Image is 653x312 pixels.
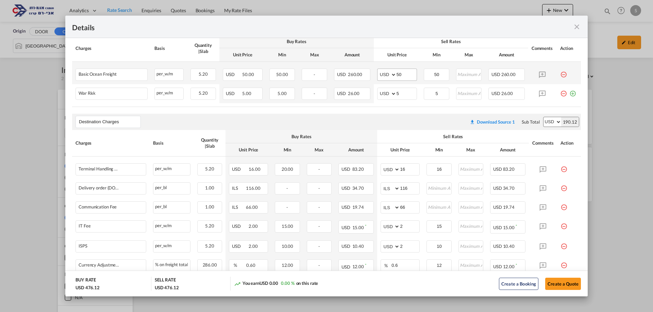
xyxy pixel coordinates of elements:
[459,260,483,270] input: Maximum Amount
[459,221,483,231] input: Maximum Amount
[76,277,96,285] div: BUY RATE
[76,140,146,146] div: Charges
[199,71,208,77] span: 5.20
[153,183,190,191] div: per_bl
[223,38,370,44] div: Buy Rates
[232,204,245,210] span: ILS
[557,35,581,61] th: Action
[341,166,351,172] span: USD
[457,69,481,79] input: Maximum Amount
[503,225,515,230] span: 15.00
[427,183,451,193] input: Minimum Amount
[560,163,567,170] md-icon: icon-minus-circle-outline red-400-fg pt-7
[337,72,347,77] span: USD
[259,280,278,286] span: USD 0.00
[427,164,451,174] input: Minimum Amount
[522,119,539,125] div: Sub Total
[246,185,260,191] span: 116.00
[286,204,288,210] span: -
[190,42,216,54] div: Quantity | Slab
[493,264,502,270] span: USD
[365,263,366,267] sup: Minimum amount
[155,277,176,285] div: SELL RATE
[516,224,517,228] sup: Minimum amount
[560,88,567,94] md-icon: icon-minus-circle-outline red-400-fg pt-7
[341,225,351,230] span: USD
[318,262,320,268] span: -
[400,202,419,212] input: 66
[528,35,557,61] th: Comments
[278,91,287,96] span: 5.00
[155,285,179,291] div: USD 476.12
[377,38,525,44] div: Sell Rates
[72,22,530,31] div: Details
[271,143,303,157] th: Min
[341,185,351,191] span: USD
[487,143,529,157] th: Amount
[561,117,579,127] div: 190.12
[318,243,320,249] span: -
[242,91,251,96] span: 5.00
[545,278,581,290] button: Create a Quote
[466,119,518,125] div: Download original source rate sheet
[352,204,364,210] span: 19.74
[155,69,183,77] div: per_w/m
[491,91,500,96] span: USD
[249,243,258,249] span: 2.00
[384,260,388,271] div: %
[205,185,214,190] span: 1.00
[485,48,528,61] th: Amount
[397,69,417,79] input: 50
[203,262,217,268] span: 286.00
[219,48,266,61] th: Unit Price
[153,260,190,268] div: % on freight total
[569,88,576,94] md-icon: icon-plus-circle-outline green-400-fg
[298,48,331,61] th: Max
[493,185,502,191] span: USD
[282,262,294,268] span: 12.00
[501,72,516,77] span: 260.00
[249,223,258,229] span: 2.00
[348,91,360,96] span: 26.00
[427,202,451,212] input: Minimum Amount
[266,48,298,61] th: Min
[400,164,419,174] input: 16
[560,220,567,227] md-icon: icon-minus-circle-outline red-400-fg pt-7
[424,69,449,79] input: Minimum Amount
[318,204,320,210] span: -
[314,91,315,96] span: -
[65,16,588,296] md-dialog: Port of ...
[226,91,241,96] span: USD
[155,88,183,96] div: per_w/m
[79,243,87,249] div: ISPS
[153,221,190,229] div: per_w/m
[153,202,190,210] div: per_bl
[348,72,362,77] span: 260.00
[529,130,557,157] th: Comments
[424,88,449,98] input: Minimum Amount
[503,264,515,270] span: 12.00
[76,45,148,51] div: Charges
[318,223,320,229] span: -
[282,166,294,172] span: 20.00
[427,221,451,231] input: Minimum Amount
[352,166,364,172] span: 83.20
[232,223,248,229] span: USD
[477,119,515,125] div: Download Source 1
[79,117,140,127] input: Leg Name
[303,143,335,157] th: Max
[352,185,364,191] span: 34.70
[232,185,245,191] span: ILS
[501,91,513,96] span: 26.00
[153,140,190,146] div: Basis
[455,143,487,157] th: Max
[352,225,364,230] span: 15.00
[335,143,377,157] th: Amount
[560,69,567,75] md-icon: icon-minus-circle-outline red-400-fg pt-7
[397,88,417,98] input: 5
[341,243,351,249] span: USD
[459,164,483,174] input: Maximum Amount
[314,72,315,77] span: -
[153,164,190,172] div: per_w/m
[234,280,318,287] div: You earn on this rate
